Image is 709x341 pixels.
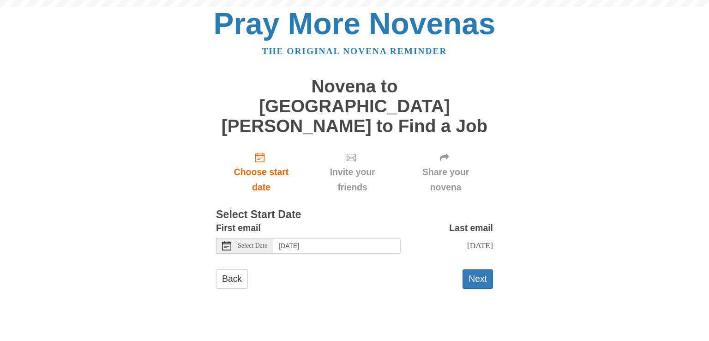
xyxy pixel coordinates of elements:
[216,220,261,236] label: First email
[463,269,493,288] button: Next
[225,164,297,195] span: Choose start date
[316,164,389,195] span: Invite your friends
[216,269,248,288] a: Back
[306,145,398,200] div: Click "Next" to confirm your start date first.
[398,145,493,200] div: Click "Next" to confirm your start date first.
[408,164,484,195] span: Share your novena
[467,241,493,250] span: [DATE]
[216,77,493,136] h1: Novena to [GEOGRAPHIC_DATA][PERSON_NAME] to Find a Job
[216,145,306,200] a: Choose start date
[262,46,447,56] a: The original novena reminder
[216,209,493,221] h3: Select Start Date
[449,220,493,236] label: Last email
[214,6,496,41] a: Pray More Novenas
[238,243,267,249] span: Select Date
